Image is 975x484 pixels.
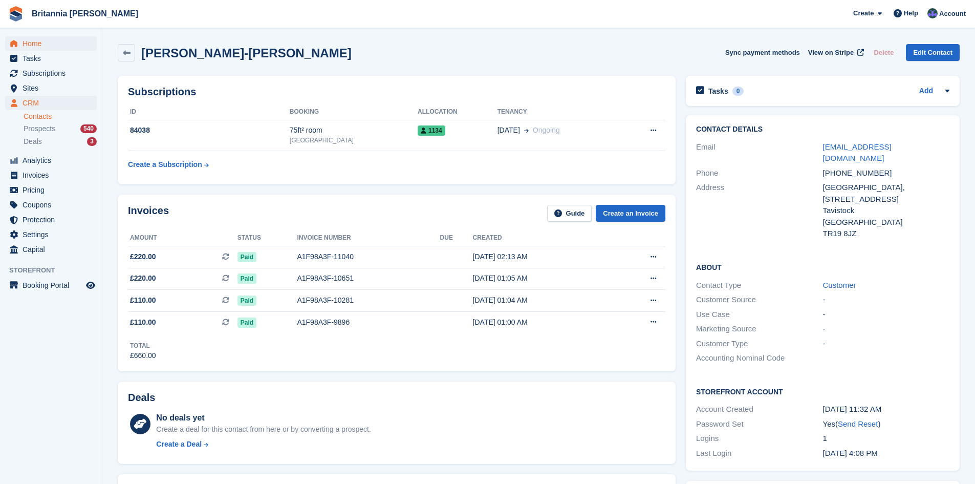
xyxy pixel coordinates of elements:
th: Allocation [418,104,497,120]
a: Create an Invoice [596,205,665,222]
h2: Subscriptions [128,86,665,98]
th: ID [128,104,290,120]
div: [DATE] 01:05 AM [473,273,612,284]
span: Settings [23,227,84,242]
span: Booking Portal [23,278,84,292]
div: A1F98A3F-9896 [297,317,440,328]
div: [GEOGRAPHIC_DATA] [290,136,418,145]
div: Use Case [696,309,822,321]
a: menu [5,51,97,66]
div: Create a deal for this contact from here or by converting a prospect. [156,424,371,435]
h2: Tasks [708,87,728,96]
a: [EMAIL_ADDRESS][DOMAIN_NAME] [823,142,892,163]
div: Customer Type [696,338,822,350]
th: Status [237,230,297,246]
span: ( ) [835,419,880,428]
div: Contact Type [696,280,822,291]
a: Guide [547,205,592,222]
a: menu [5,96,97,110]
div: Address [696,182,822,240]
span: Prospects [24,124,55,134]
span: Ongoing [533,126,560,134]
button: Delete [870,44,898,61]
span: Capital [23,242,84,257]
span: £110.00 [130,295,156,306]
span: Coupons [23,198,84,212]
a: Prospects 540 [24,123,97,134]
div: Marketing Source [696,323,822,335]
span: Subscriptions [23,66,84,80]
div: 1 [823,433,949,445]
span: £110.00 [130,317,156,328]
h2: About [696,262,949,272]
span: Home [23,36,84,51]
a: Customer [823,281,856,289]
div: - [823,323,949,335]
img: Lee Cradock [927,8,938,18]
div: No deals yet [156,412,371,424]
div: A1F98A3F-11040 [297,251,440,262]
div: Password Set [696,418,822,430]
span: Paid [237,252,256,262]
div: TR19 8JZ [823,228,949,240]
th: Due [440,230,473,246]
time: 2025-05-06 15:08:24 UTC [823,449,878,457]
div: - [823,338,949,350]
a: menu [5,66,97,80]
span: £220.00 [130,251,156,262]
div: Yes [823,418,949,430]
span: Paid [237,318,256,328]
div: Email [696,141,822,164]
a: Deals 3 [24,136,97,147]
div: Phone [696,167,822,179]
img: stora-icon-8386f47178a22dfd0bd8f6a31ec36ba5ce8667c1dd55bd0f319d3a0aa187defe.svg [8,6,24,22]
h2: Invoices [128,205,169,222]
span: [DATE] [497,125,520,136]
a: menu [5,36,97,51]
a: menu [5,227,97,242]
h2: [PERSON_NAME]-[PERSON_NAME] [141,46,352,60]
a: View on Stripe [804,44,866,61]
span: Protection [23,213,84,227]
div: 0 [732,87,744,96]
a: Contacts [24,112,97,121]
a: menu [5,183,97,197]
div: £660.00 [130,350,156,361]
span: Account [939,9,966,19]
a: Add [919,86,933,97]
button: Sync payment methods [725,44,800,61]
span: CRM [23,96,84,110]
a: Send Reset [838,419,878,428]
div: Customer Source [696,294,822,306]
div: A1F98A3F-10281 [297,295,440,306]
div: [GEOGRAPHIC_DATA], [STREET_ADDRESS] [823,182,949,205]
a: menu [5,213,97,227]
span: Pricing [23,183,84,197]
div: [DATE] 11:32 AM [823,404,949,415]
div: [PHONE_NUMBER] [823,167,949,179]
a: Edit Contact [906,44,960,61]
span: Deals [24,137,42,146]
span: £220.00 [130,273,156,284]
a: Create a Subscription [128,155,209,174]
span: 1134 [418,125,445,136]
div: Account Created [696,404,822,415]
div: Tavistock [823,205,949,217]
a: menu [5,168,97,182]
div: A1F98A3F-10651 [297,273,440,284]
div: 75ft² room [290,125,418,136]
div: - [823,294,949,306]
th: Amount [128,230,237,246]
a: menu [5,198,97,212]
div: 3 [87,137,97,146]
div: 84038 [128,125,290,136]
span: Help [904,8,918,18]
a: menu [5,278,97,292]
span: Create [853,8,874,18]
span: Storefront [9,265,102,276]
span: Paid [237,296,256,306]
div: Last Login [696,448,822,459]
div: [DATE] 01:04 AM [473,295,612,306]
a: menu [5,153,97,167]
h2: Deals [128,392,155,404]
